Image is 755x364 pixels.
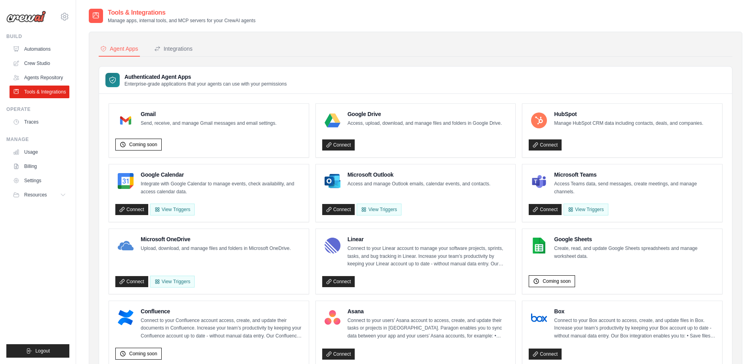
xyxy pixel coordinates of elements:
[322,276,355,287] a: Connect
[141,235,291,243] h4: Microsoft OneDrive
[141,307,302,315] h4: Confluence
[322,349,355,360] a: Connect
[529,349,562,360] a: Connect
[108,17,256,24] p: Manage apps, internal tools, and MCP servers for your CrewAI agents
[10,43,69,55] a: Automations
[348,180,491,188] p: Access and manage Outlook emails, calendar events, and contacts.
[325,238,340,253] img: Linear Logo
[115,204,148,215] a: Connect
[118,112,134,128] img: Gmail Logo
[35,348,50,354] span: Logout
[554,317,716,340] p: Connect to your Box account to access, create, and update files in Box. Increase your team’s prod...
[554,245,716,260] p: Create, read, and update Google Sheets spreadsheets and manage worksheet data.
[129,351,157,357] span: Coming soon
[124,81,287,87] p: Enterprise-grade applications that your agents can use with your permissions
[6,33,69,40] div: Build
[10,160,69,173] a: Billing
[141,120,277,128] p: Send, receive, and manage Gmail messages and email settings.
[6,11,46,23] img: Logo
[543,278,571,284] span: Coming soon
[10,174,69,187] a: Settings
[554,120,703,128] p: Manage HubSpot CRM data including contacts, deals, and companies.
[129,141,157,148] span: Coming soon
[108,8,256,17] h2: Tools & Integrations
[150,204,195,215] button: View Triggers
[325,310,340,326] img: Asana Logo
[348,235,509,243] h4: Linear
[529,204,562,215] a: Connect
[348,171,491,179] h4: Microsoft Outlook
[141,110,277,118] h4: Gmail
[531,173,547,189] img: Microsoft Teams Logo
[10,189,69,201] button: Resources
[10,57,69,70] a: Crew Studio
[529,139,562,151] a: Connect
[141,180,302,196] p: Integrate with Google Calendar to manage events, check availability, and access calendar data.
[10,146,69,158] a: Usage
[348,110,502,118] h4: Google Drive
[24,192,47,198] span: Resources
[554,171,716,179] h4: Microsoft Teams
[153,42,194,57] button: Integrations
[6,136,69,143] div: Manage
[10,71,69,84] a: Agents Repository
[118,173,134,189] img: Google Calendar Logo
[325,112,340,128] img: Google Drive Logo
[531,238,547,253] img: Google Sheets Logo
[150,276,195,288] : View Triggers
[564,204,608,215] : View Triggers
[322,204,355,215] a: Connect
[154,45,193,53] div: Integrations
[554,180,716,196] p: Access Teams data, send messages, create meetings, and manage channels.
[357,204,401,215] : View Triggers
[99,42,140,57] button: Agent Apps
[118,238,134,253] img: Microsoft OneDrive Logo
[531,112,547,128] img: HubSpot Logo
[554,110,703,118] h4: HubSpot
[6,106,69,112] div: Operate
[554,307,716,315] h4: Box
[348,120,502,128] p: Access, upload, download, and manage files and folders in Google Drive.
[348,307,509,315] h4: Asana
[348,245,509,268] p: Connect to your Linear account to manage your software projects, sprints, tasks, and bug tracking...
[6,344,69,358] button: Logout
[115,276,148,287] a: Connect
[100,45,138,53] div: Agent Apps
[141,245,291,253] p: Upload, download, and manage files and folders in Microsoft OneDrive.
[124,73,287,81] h3: Authenticated Agent Apps
[10,116,69,128] a: Traces
[348,317,509,340] p: Connect to your users’ Asana account to access, create, and update their tasks or projects in [GE...
[141,317,302,340] p: Connect to your Confluence account access, create, and update their documents in Confluence. Incr...
[554,235,716,243] h4: Google Sheets
[322,139,355,151] a: Connect
[118,310,134,326] img: Confluence Logo
[141,171,302,179] h4: Google Calendar
[10,86,69,98] a: Tools & Integrations
[325,173,340,189] img: Microsoft Outlook Logo
[531,310,547,326] img: Box Logo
